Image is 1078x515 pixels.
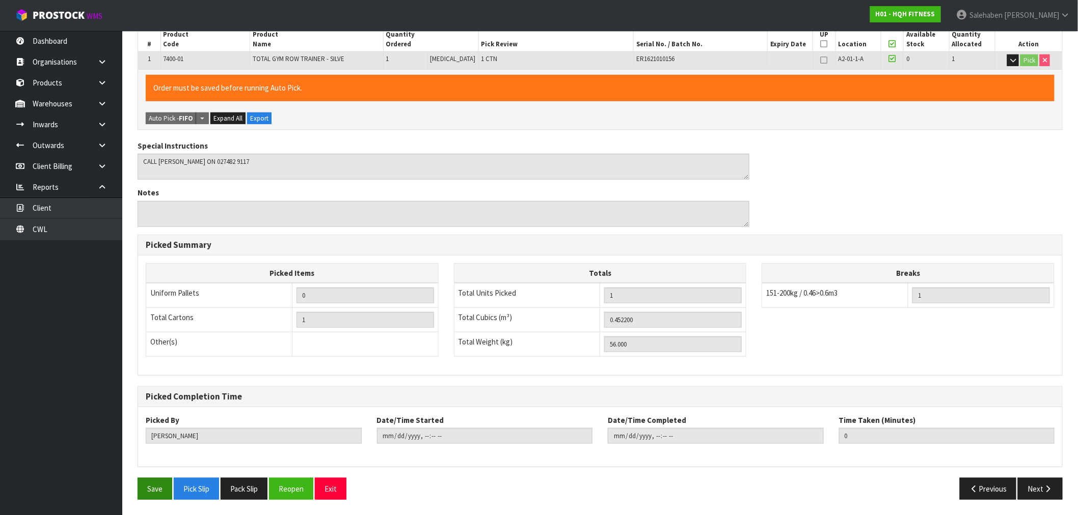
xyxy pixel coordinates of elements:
[839,54,864,63] span: A2-01-1-A
[146,112,196,125] button: Auto Pick -FIFO
[766,288,838,298] span: 151-200kg / 0.46>0.6m3
[454,263,746,283] th: Totals
[870,6,941,22] a: H01 - HQH FITNESS
[1004,10,1059,20] span: [PERSON_NAME]
[174,478,219,500] button: Pick Slip
[478,27,633,51] th: Pick Review
[430,54,476,63] span: [MEDICAL_DATA]
[481,54,498,63] span: 1 CTN
[146,392,1055,402] h3: Picked Completion Time
[148,54,151,63] span: 1
[1018,478,1063,500] button: Next
[876,10,935,18] strong: H01 - HQH FITNESS
[146,240,1055,250] h3: Picked Summary
[146,428,362,444] input: Picked By
[762,263,1055,283] th: Breaks
[138,187,159,198] label: Notes
[297,288,434,303] input: UNIFORM P LINES
[146,332,292,356] td: Other(s)
[836,27,881,51] th: Location
[160,27,250,51] th: Product Code
[250,27,383,51] th: Product Name
[15,9,28,21] img: cube-alt.png
[210,112,246,125] button: Expand All
[904,27,950,51] th: Available Stock
[969,10,1003,20] span: Salehaben
[383,27,478,51] th: Quantity Ordered
[995,27,1062,51] th: Action
[33,9,85,22] span: ProStock
[454,332,600,356] td: Total Weight (kg)
[138,27,160,51] th: #
[454,307,600,332] td: Total Cubics (m³)
[315,478,346,500] button: Exit
[221,478,267,500] button: Pack Slip
[146,283,292,308] td: Uniform Pallets
[138,478,172,500] button: Save
[138,140,208,151] label: Special Instructions
[386,54,389,63] span: 1
[377,415,444,425] label: Date/Time Started
[297,312,434,328] input: OUTERS TOTAL = CTN
[949,27,995,51] th: Quantity Allocated
[146,415,179,425] label: Picked By
[247,112,272,125] button: Export
[454,283,600,308] td: Total Units Picked
[636,54,675,63] span: ER1621010156
[179,114,193,123] strong: FIFO
[269,478,313,500] button: Reopen
[213,114,242,123] span: Expand All
[813,27,836,51] th: UP
[146,75,1055,101] div: Order must be saved before running Auto Pick.
[87,11,102,21] small: WMS
[906,54,909,63] span: 0
[839,428,1055,444] input: Time Taken
[1020,54,1038,67] button: Pick
[608,415,686,425] label: Date/Time Completed
[952,54,955,63] span: 1
[146,307,292,332] td: Total Cartons
[960,478,1017,500] button: Previous
[253,54,344,63] span: TOTAL GYM ROW TRAINER - SILVE
[164,54,184,63] span: 7400-01
[768,27,813,51] th: Expiry Date
[146,263,439,283] th: Picked Items
[634,27,768,51] th: Serial No. / Batch No.
[839,415,916,425] label: Time Taken (Minutes)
